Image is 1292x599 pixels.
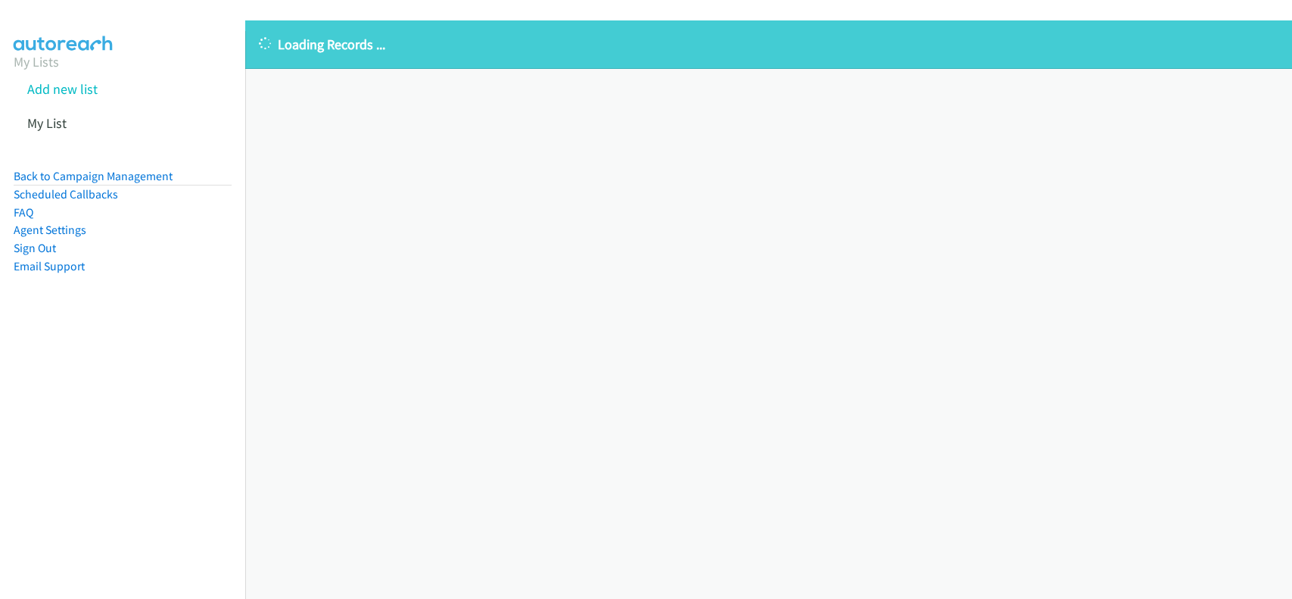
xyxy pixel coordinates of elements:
[259,34,1278,55] p: Loading Records ...
[14,169,173,183] a: Back to Campaign Management
[14,259,85,273] a: Email Support
[14,223,86,237] a: Agent Settings
[14,187,118,201] a: Scheduled Callbacks
[27,114,67,132] a: My List
[27,80,98,98] a: Add new list
[14,241,56,255] a: Sign Out
[14,53,59,70] a: My Lists
[14,205,33,220] a: FAQ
